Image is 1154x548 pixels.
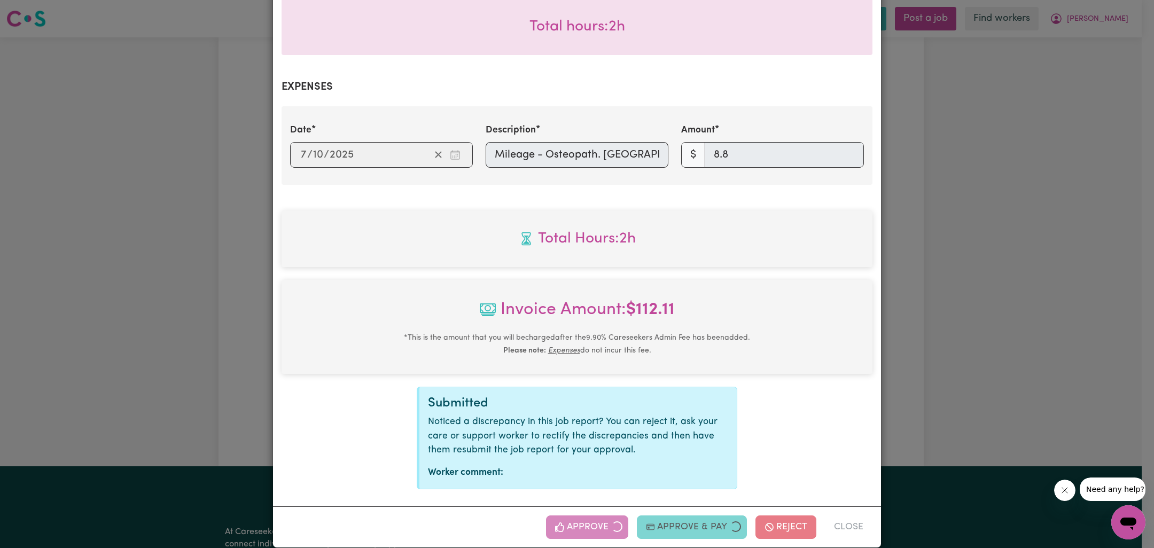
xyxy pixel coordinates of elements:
label: Description [486,123,536,137]
small: This is the amount that you will be charged after the 9.90 % Careseekers Admin Fee has been added... [404,334,750,355]
u: Expenses [548,347,580,355]
button: Clear date [430,147,447,163]
h2: Expenses [282,81,872,93]
span: Total hours worked: 2 hours [529,19,625,34]
iframe: Message from company [1080,477,1145,501]
label: Date [290,123,311,137]
button: Enter the date of expense [447,147,464,163]
input: Mileage - Osteopath. Turramurra [486,142,668,168]
iframe: Close message [1054,480,1075,501]
input: ---- [329,147,354,163]
span: $ [681,142,705,168]
input: -- [300,147,307,163]
iframe: Button to launch messaging window [1111,505,1145,539]
span: / [324,149,329,161]
label: Amount [681,123,715,137]
span: Submitted [428,397,488,410]
span: / [307,149,313,161]
input: -- [313,147,324,163]
strong: Worker comment: [428,468,503,477]
span: Total hours worked: 2 hours [290,228,864,250]
p: Noticed a discrepancy in this job report? You can reject it, ask your care or support worker to r... [428,415,728,457]
b: $ 112.11 [626,301,675,318]
b: Please note: [503,347,546,355]
span: Invoice Amount: [290,297,864,331]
